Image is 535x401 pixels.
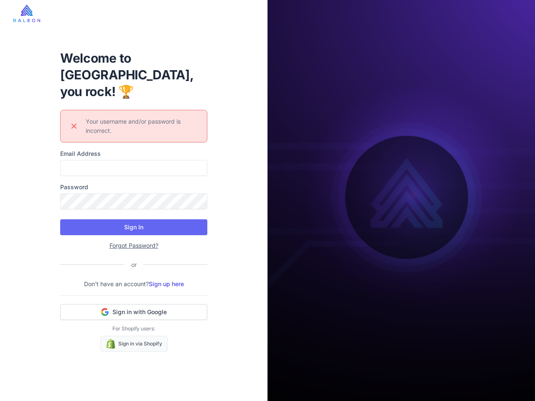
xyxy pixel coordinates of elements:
[112,308,167,316] span: Sign in with Google
[110,242,158,249] a: Forgot Password?
[60,219,207,235] button: Sign In
[60,149,207,158] label: Email Address
[60,183,207,192] label: Password
[86,117,200,135] div: Your username and/or password is incorrect.
[60,304,207,320] button: Sign in with Google
[60,325,207,332] p: For Shopify users:
[60,279,207,289] p: Don't have an account?
[125,260,143,269] div: or
[13,5,40,22] img: raleon-logo-whitebg.9aac0268.jpg
[149,280,184,287] a: Sign up here
[100,336,168,352] a: Sign in via Shopify
[60,50,207,100] h1: Welcome to [GEOGRAPHIC_DATA], you rock! 🏆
